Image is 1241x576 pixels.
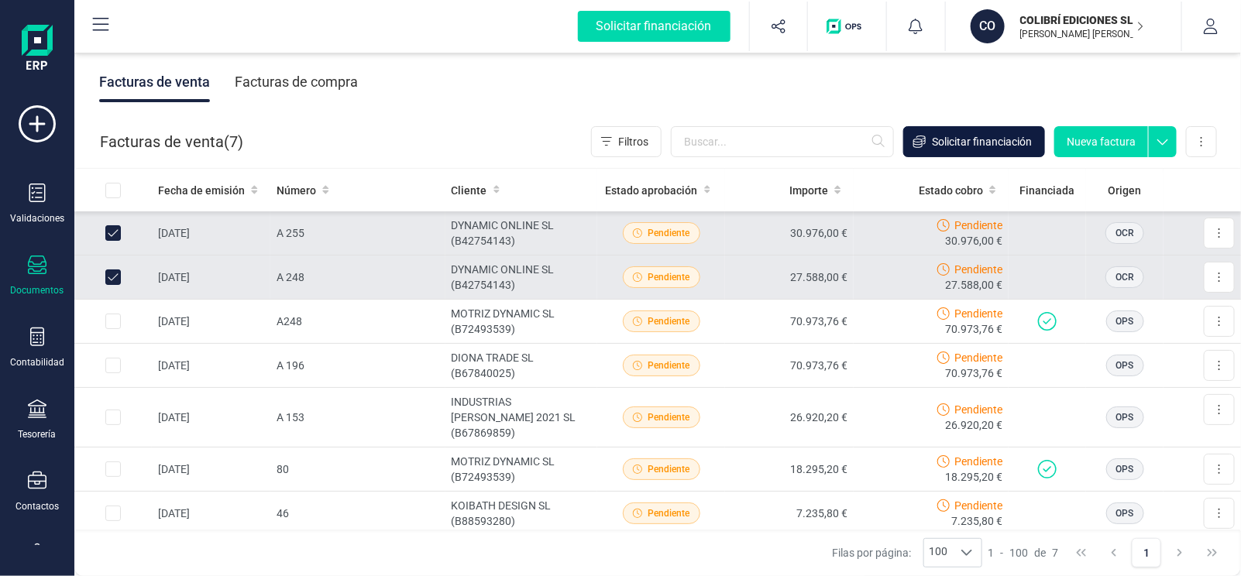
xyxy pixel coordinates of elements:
div: Row Selected bd29dd48-d126-4aa5-b63d-b813014c505a [105,314,121,329]
td: 27.588,00 € [725,255,854,300]
span: Pendiente [648,226,690,240]
div: Tesorería [19,428,57,441]
span: Pendiente [648,270,690,284]
span: 18.295,20 € [945,469,1002,485]
span: Pendiente [954,402,1002,417]
span: Pendiente [648,358,690,372]
button: COCOLIBRÍ EDICIONES SL[PERSON_NAME] [PERSON_NAME] [964,2,1163,51]
span: OPS [1116,506,1134,520]
td: A 248 [270,255,445,300]
span: Número [277,183,316,198]
span: Pendiente [954,262,1002,277]
td: A 153 [270,388,445,447]
span: Pendiente [954,454,1002,469]
span: Pendiente [954,218,1002,233]
div: Contabilidad [10,356,64,369]
p: COLIBRÍ EDICIONES SL [1020,12,1144,28]
span: 7 [229,131,238,153]
span: Estado aprobación [606,183,698,198]
span: Cliente [452,183,487,198]
span: 70.973,76 € [945,321,1002,337]
button: Nueva factura [1054,126,1148,157]
button: Previous Page [1099,538,1129,567]
td: [DATE] [152,300,270,344]
td: 7.235,80 € [725,492,854,536]
span: 27.588,00 € [945,277,1002,293]
span: 100 [1010,545,1029,561]
span: Financiada [1020,183,1075,198]
td: A 196 [270,344,445,388]
span: 7 [1053,545,1059,561]
td: MOTRIZ DYNAMIC SL (B72493539) [445,447,597,492]
span: Pendiente [648,410,690,424]
span: 100 [924,539,952,567]
td: INDUSTRIAS [PERSON_NAME] 2021 SL (B67869859) [445,388,597,447]
button: Logo de OPS [817,2,877,51]
div: Validaciones [10,212,64,225]
div: Row Unselected c8e635e9-a4a9-4b07-9eda-c38693e3d09c [105,225,121,241]
span: Estado cobro [919,183,983,198]
td: 70.973,76 € [725,344,854,388]
span: 26.920,20 € [945,417,1002,433]
td: 18.295,20 € [725,447,854,492]
div: All items unselected [105,183,121,198]
td: 70.973,76 € [725,300,854,344]
span: OPS [1116,314,1134,328]
td: [DATE] [152,255,270,300]
div: Row Selected c4356942-39d6-4f17-831c-29576c851243 [105,358,121,373]
td: 80 [270,447,445,492]
div: Facturas de compra [235,62,358,102]
button: Page 1 [1132,538,1161,567]
td: [DATE] [152,447,270,492]
td: A248 [270,300,445,344]
span: de [1035,545,1047,561]
input: Buscar... [671,126,894,157]
div: Row Selected 321e63a3-d6a4-450b-af72-f833fb09a4b6 [105,506,121,521]
span: 1 [988,545,995,561]
div: - [988,545,1059,561]
span: 7.235,80 € [951,513,1002,529]
td: DYNAMIC ONLINE SL (B42754143) [445,255,597,300]
button: Last Page [1198,538,1227,567]
td: [DATE] [152,344,270,388]
span: Solicitar financiación [932,134,1032,149]
button: Solicitar financiación [903,126,1045,157]
div: Documentos [11,284,64,297]
span: Pendiente [648,314,690,328]
td: DYNAMIC ONLINE SL (B42754143) [445,211,597,255]
span: 30.976,00 € [945,233,1002,249]
td: [DATE] [152,211,270,255]
div: Filas por página: [832,538,982,567]
span: Pendiente [648,462,690,476]
span: Origen [1109,183,1142,198]
p: [PERSON_NAME] [PERSON_NAME] [1020,28,1144,40]
button: Next Page [1165,538,1195,567]
td: 26.920,20 € [725,388,854,447]
td: [DATE] [152,492,270,536]
td: KOIBATH DESIGN SL (B88593280) [445,492,597,536]
div: Solicitar financiación [578,11,731,42]
span: Fecha de emisión [158,183,245,198]
span: Pendiente [954,306,1002,321]
td: 46 [270,492,445,536]
td: [DATE] [152,388,270,447]
div: Row Selected 08b3455a-fd57-4508-8bbe-ce9808d2c25a [105,461,121,477]
span: OCR [1116,226,1134,240]
span: OPS [1116,410,1134,424]
button: First Page [1067,538,1096,567]
span: Importe [789,183,828,198]
span: Filtros [618,134,648,149]
div: Row Selected 24e5ccd8-5e2b-43b7-80ee-0c05ef8e9a25 [105,410,121,425]
span: Pendiente [954,498,1002,513]
button: Filtros [591,126,662,157]
div: Facturas de venta [99,62,210,102]
span: OPS [1116,358,1134,372]
div: Facturas de venta ( ) [100,126,243,157]
span: OPS [1116,462,1134,476]
div: Contactos [15,500,59,513]
td: 30.976,00 € [725,211,854,255]
span: 70.973,76 € [945,365,1002,381]
img: Logo de OPS [827,19,868,34]
img: Logo Finanedi [22,25,53,74]
span: OCR [1116,270,1134,284]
